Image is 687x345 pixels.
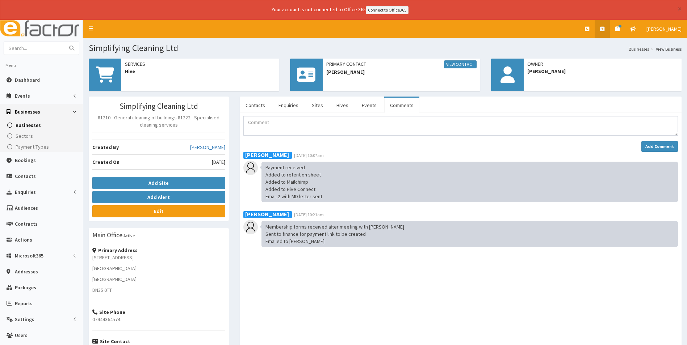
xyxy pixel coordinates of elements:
span: Addresses [15,268,38,275]
strong: Site Contact [92,338,130,345]
a: Comments [384,98,419,113]
li: View Business [649,46,682,52]
a: Payment Types [2,141,83,152]
strong: Site Phone [92,309,125,315]
input: Search... [4,42,65,55]
span: Payment Types [16,144,49,150]
textarea: Comment [243,116,678,136]
a: [PERSON_NAME] [190,144,225,151]
a: Sectors [2,131,83,141]
b: Created On [92,159,120,165]
span: Contacts [15,173,36,179]
span: Packages [15,284,36,291]
b: Created By [92,144,119,150]
span: Businesses [15,108,40,115]
span: Settings [15,316,34,323]
span: Events [15,93,30,99]
span: Actions [15,237,32,243]
b: Add Site [148,180,169,186]
h3: Main Office [92,232,122,238]
span: Bookings [15,157,36,163]
span: [DATE] [212,158,225,166]
span: Services [125,60,276,68]
b: Add Alert [147,194,170,200]
p: 81210 - General cleaning of buildings 81222 - Specialised cleaning services [92,114,225,128]
span: Dashboard [15,77,40,83]
a: Businesses [2,120,83,131]
a: Events [356,98,382,113]
span: [PERSON_NAME] [527,68,678,75]
span: [PERSON_NAME] [326,68,477,76]
small: Active [123,233,135,238]
span: Contracts [15,221,38,227]
a: Connect to Office365 [366,6,409,14]
h1: Simplifying Cleaning Ltd [89,43,682,53]
a: View Contact [444,60,477,68]
strong: Primary Address [92,247,138,254]
span: Primary Contact [326,60,477,68]
p: [GEOGRAPHIC_DATA] [92,265,225,272]
span: Hive [125,68,276,75]
div: Membership forms received after meeting with [PERSON_NAME] Sent to finance for payment link to be... [261,221,678,247]
h3: Simplifying Cleaning Ltd [92,102,225,110]
span: Audiences [15,205,38,211]
a: Businesses [629,46,649,52]
span: Sectors [16,133,33,139]
p: 07444364574 [92,316,225,323]
p: [STREET_ADDRESS] [92,254,225,261]
a: Enquiries [273,98,304,113]
b: [PERSON_NAME] [245,210,289,218]
a: Contacts [240,98,271,113]
button: Add Comment [641,141,678,152]
b: [PERSON_NAME] [245,151,289,158]
strong: Add Comment [645,144,674,149]
span: Businesses [16,122,41,128]
a: Sites [306,98,329,113]
div: Payment received Added to retention sheet Added to Mailchimp Added to Hive Connect Email 2 with M... [261,162,678,202]
button: Add Alert [92,191,225,203]
p: DN35 0TT [92,286,225,294]
span: [DATE] 10:07am [294,153,324,158]
a: Hives [331,98,354,113]
span: [PERSON_NAME] [646,26,682,32]
span: Enquiries [15,189,36,195]
div: Your account is not connected to Office 365 [128,6,552,14]
button: × [678,5,682,13]
span: Reports [15,300,33,307]
a: Edit [92,205,225,217]
p: [GEOGRAPHIC_DATA] [92,276,225,283]
span: Owner [527,60,678,68]
span: [DATE] 10:21am [294,212,324,217]
span: Microsoft365 [15,252,43,259]
b: Edit [154,208,164,214]
span: Users [15,332,28,338]
a: [PERSON_NAME] [641,20,687,38]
